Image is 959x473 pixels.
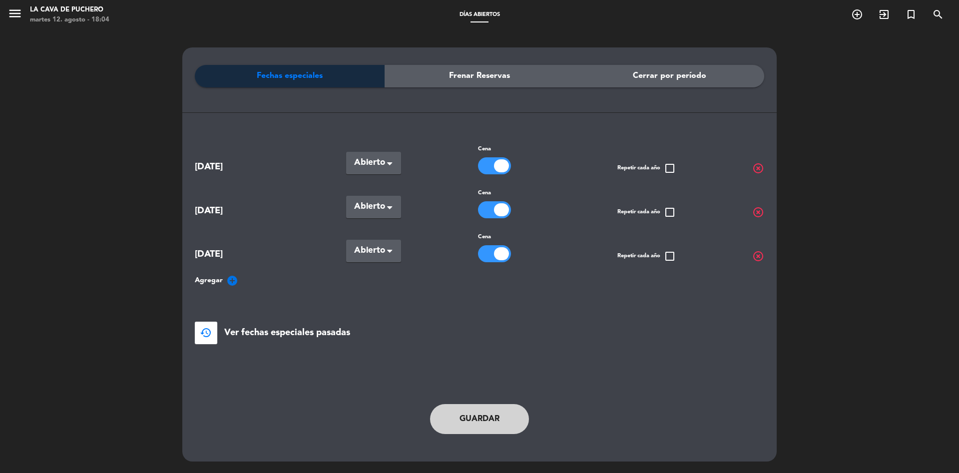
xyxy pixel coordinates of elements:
span: [DATE] [195,204,270,218]
span: check_box_outline_blank [664,206,676,218]
div: martes 12. agosto - 18:04 [30,15,109,25]
span: Abierto [354,244,385,258]
button: menu [7,6,22,24]
button: Guardar [430,404,529,434]
span: Días abiertos [455,12,505,17]
span: [DATE] [195,247,270,262]
button: restore [195,322,217,344]
i: add_circle_outline [851,8,863,20]
span: Repetir cada año [617,250,676,262]
span: [DATE] [195,160,270,174]
label: Cena [478,233,491,242]
span: highlight_off [752,206,764,218]
i: exit_to_app [878,8,890,20]
label: Cena [478,145,491,154]
i: turned_in_not [905,8,917,20]
span: Abierto [354,156,385,170]
i: menu [7,6,22,21]
span: Ver fechas especiales pasadas [224,326,350,340]
i: search [932,8,944,20]
span: Frenar Reservas [449,69,510,82]
div: La Cava de Puchero [30,5,109,15]
span: check_box_outline_blank [664,250,676,262]
span: Repetir cada año [617,206,676,218]
span: Agregar [195,275,223,286]
span: restore [200,327,212,339]
span: highlight_off [752,250,764,262]
span: Abierto [354,200,385,214]
i: add_circle [226,275,238,287]
span: check_box_outline_blank [664,162,676,174]
span: Cerrar por período [633,69,706,82]
span: highlight_off [752,162,764,174]
label: Cena [478,189,491,198]
span: Repetir cada año [617,162,676,174]
span: Fechas especiales [257,69,323,82]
